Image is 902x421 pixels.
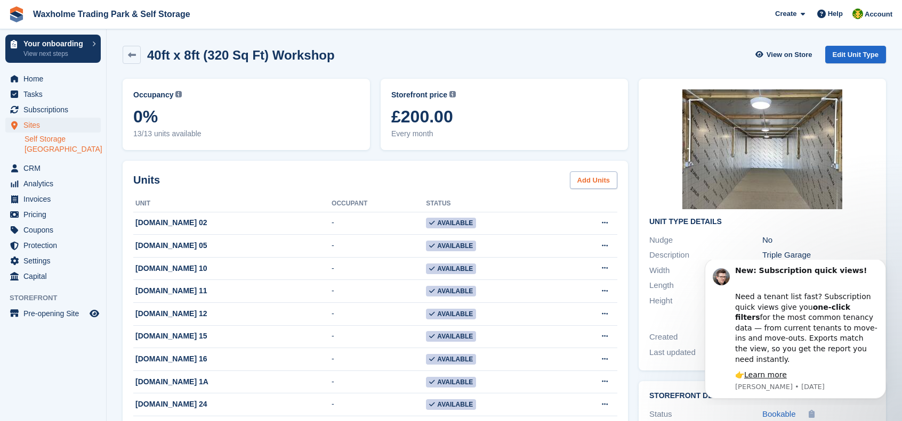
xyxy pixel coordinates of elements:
a: menu [5,253,101,268]
p: Your onboarding [23,40,87,47]
a: Edit Unit Type [825,46,886,63]
div: [DOMAIN_NAME] 24 [133,399,332,410]
a: Bookable [762,408,796,420]
span: Coupons [23,222,87,237]
a: menu [5,269,101,284]
img: icon-info-grey-7440780725fd019a000dd9b08b2336e03edf1995a4989e88bcd33f0948082b44.svg [449,91,456,97]
th: Unit [133,195,332,212]
span: £200.00 [391,107,617,126]
span: Account [865,9,892,20]
span: Help [828,9,843,19]
a: Preview store [88,307,101,320]
span: Available [426,309,476,319]
div: Created [649,331,762,343]
span: Create [775,9,796,19]
a: menu [5,102,101,117]
a: menu [5,306,101,321]
div: [DOMAIN_NAME] 16 [133,353,332,365]
div: Length [649,279,762,292]
a: menu [5,192,101,207]
td: - [332,212,426,235]
span: Available [426,263,476,274]
a: Learn more [55,111,98,119]
span: Available [426,377,476,387]
span: Bookable [762,409,796,418]
span: Settings [23,253,87,268]
a: menu [5,71,101,86]
span: Protection [23,238,87,253]
div: [DOMAIN_NAME] 10 [133,263,332,274]
span: Every month [391,128,617,139]
td: - [332,348,426,371]
span: Pricing [23,207,87,222]
span: Analytics [23,176,87,191]
b: New: Subscription quick views! [46,6,178,15]
div: Triple Garage [762,249,875,261]
h2: Storefront Details [649,392,875,400]
span: Available [426,286,476,296]
a: Self Storage [GEOGRAPHIC_DATA] [25,134,101,154]
img: Waxholme Self Storage [852,9,863,19]
td: - [332,370,426,393]
th: Status [426,195,558,212]
span: Available [426,331,476,342]
a: menu [5,118,101,133]
a: menu [5,176,101,191]
span: 13/13 units available [133,128,359,139]
td: - [332,235,426,258]
div: No [762,234,875,246]
div: Width [649,265,762,277]
a: Your onboarding View next steps [5,35,101,63]
h2: Units [133,172,160,188]
a: menu [5,87,101,102]
iframe: Intercom notifications message [689,260,902,405]
span: Available [426,399,476,410]
div: Need a tenant list fast? Subscription quick views give you for the most common tenancy data — fro... [46,21,189,105]
div: [DOMAIN_NAME] 12 [133,308,332,319]
div: Message content [46,6,189,121]
div: [DOMAIN_NAME] 1A [133,376,332,387]
td: - [332,303,426,326]
span: Capital [23,269,87,284]
a: View on Store [754,46,817,63]
span: Available [426,218,476,228]
p: Message from Steven, sent 3d ago [46,122,189,132]
a: menu [5,207,101,222]
span: Home [23,71,87,86]
td: - [332,280,426,303]
span: View on Store [767,49,812,60]
td: - [332,393,426,416]
div: [DOMAIN_NAME] 02 [133,217,332,228]
p: View next steps [23,49,87,59]
img: stora-icon-8386f47178a22dfd0bd8f6a31ec36ba5ce8667c1dd55bd0f319d3a0aa187defe.svg [9,6,25,22]
a: Waxholme Trading Park & Self Storage [29,5,195,23]
a: menu [5,238,101,253]
span: Storefront price [391,89,447,101]
span: Available [426,354,476,365]
div: [DOMAIN_NAME] 15 [133,331,332,342]
span: Subscriptions [23,102,87,117]
a: menu [5,161,101,176]
td: - [332,257,426,280]
span: Pre-opening Site [23,306,87,321]
a: Add Units [570,171,617,189]
div: Last updated [649,346,762,359]
th: Occupant [332,195,426,212]
div: 👉 [46,110,189,121]
div: Description [649,249,762,261]
div: [DOMAIN_NAME] 05 [133,240,332,251]
span: Invoices [23,192,87,207]
span: Occupancy [133,89,173,101]
td: - [332,325,426,348]
a: menu [5,222,101,237]
img: icon-info-grey-7440780725fd019a000dd9b08b2336e03edf1995a4989e88bcd33f0948082b44.svg [175,91,182,97]
span: 0% [133,107,359,126]
h2: 40ft x 8ft (320 Sq Ft) Workshop [147,48,335,62]
div: Nudge [649,234,762,246]
img: Profile image for Steven [24,9,41,26]
span: Storefront [10,293,106,303]
img: 40ft%20new%20workshop.jpg [682,89,842,209]
span: Available [426,241,476,251]
div: Height [649,295,762,307]
span: Tasks [23,87,87,102]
